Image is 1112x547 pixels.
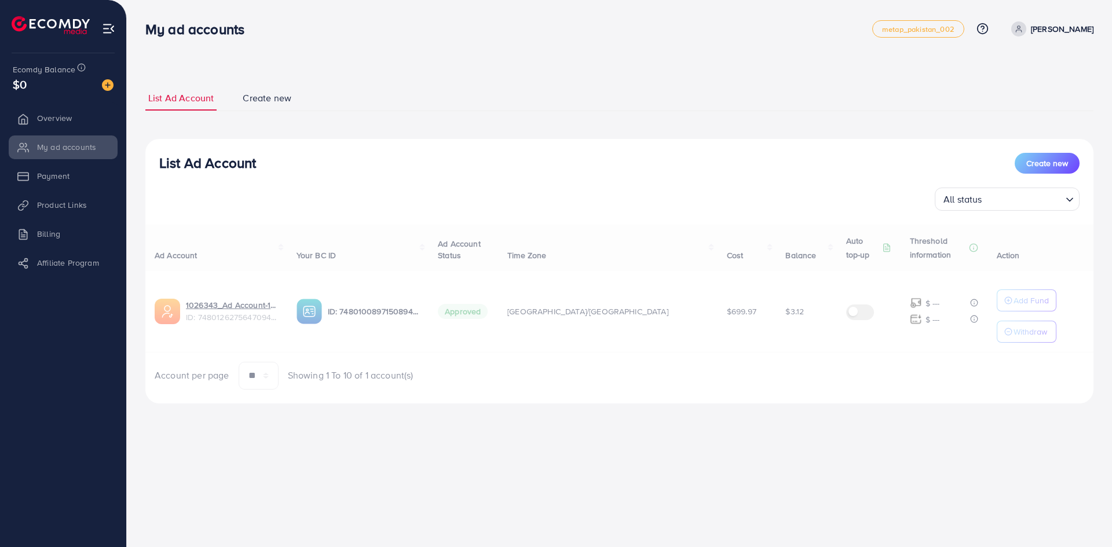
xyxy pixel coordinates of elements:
[243,91,291,105] span: Create new
[13,76,27,93] span: $0
[1015,153,1080,174] button: Create new
[882,25,954,33] span: metap_pakistan_002
[102,79,114,91] img: image
[986,189,1061,208] input: Search for option
[1026,157,1068,169] span: Create new
[145,21,254,38] h3: My ad accounts
[12,16,90,34] img: logo
[872,20,964,38] a: metap_pakistan_002
[935,188,1080,211] div: Search for option
[13,64,75,75] span: Ecomdy Balance
[1031,22,1093,36] p: [PERSON_NAME]
[159,155,256,171] h3: List Ad Account
[1007,21,1093,36] a: [PERSON_NAME]
[941,191,985,208] span: All status
[148,91,214,105] span: List Ad Account
[102,22,115,35] img: menu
